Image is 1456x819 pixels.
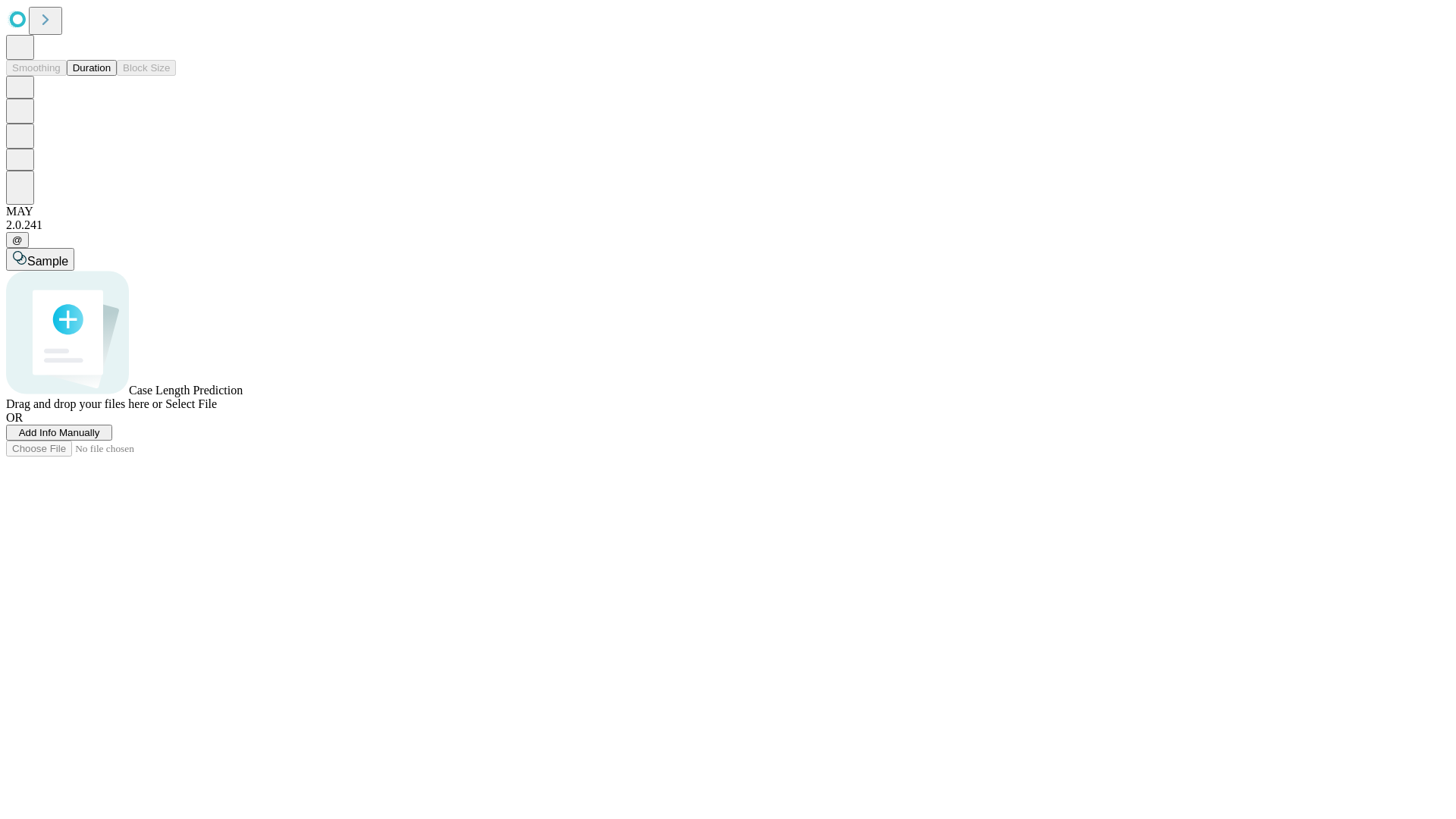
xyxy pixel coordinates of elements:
[6,232,29,248] button: @
[117,60,176,76] button: Block Size
[6,397,162,410] span: Drag and drop your files here or
[6,411,23,424] span: OR
[6,60,67,76] button: Smoothing
[27,255,68,268] span: Sample
[6,218,1450,232] div: 2.0.241
[67,60,117,76] button: Duration
[6,425,112,441] button: Add Info Manually
[19,427,100,438] span: Add Info Manually
[129,384,243,397] span: Case Length Prediction
[6,205,1450,218] div: MAY
[6,248,74,271] button: Sample
[165,397,217,410] span: Select File
[12,234,23,246] span: @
